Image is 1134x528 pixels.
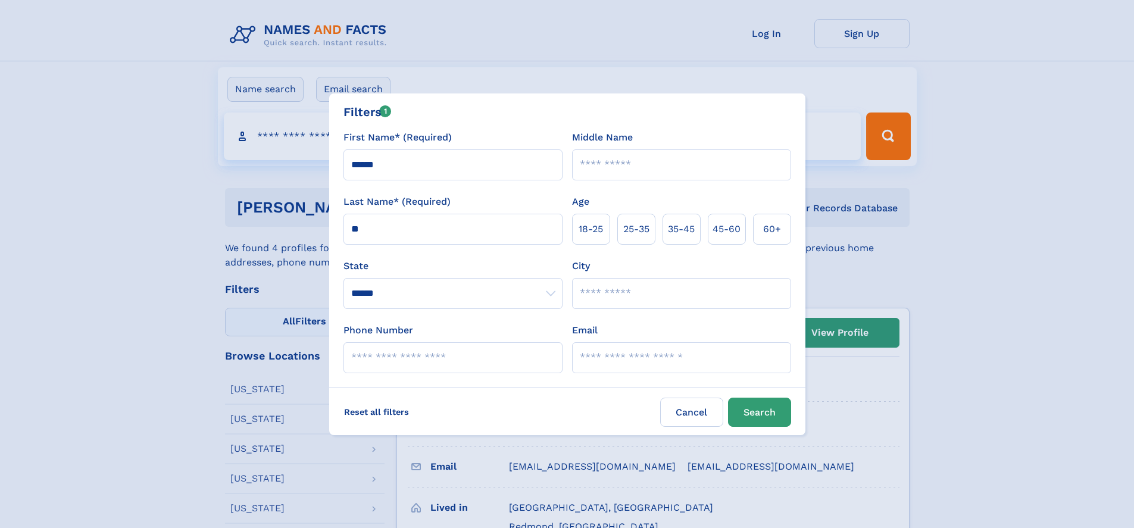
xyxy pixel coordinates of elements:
label: Reset all filters [336,398,417,426]
div: Filters [343,103,392,121]
label: Cancel [660,398,723,427]
label: Middle Name [572,130,633,145]
label: First Name* (Required) [343,130,452,145]
label: Phone Number [343,323,413,338]
label: State [343,259,563,273]
span: 45‑60 [713,222,741,236]
span: 35‑45 [668,222,695,236]
button: Search [728,398,791,427]
label: Email [572,323,598,338]
label: City [572,259,590,273]
span: 18‑25 [579,222,603,236]
label: Last Name* (Required) [343,195,451,209]
span: 60+ [763,222,781,236]
span: 25‑35 [623,222,649,236]
label: Age [572,195,589,209]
